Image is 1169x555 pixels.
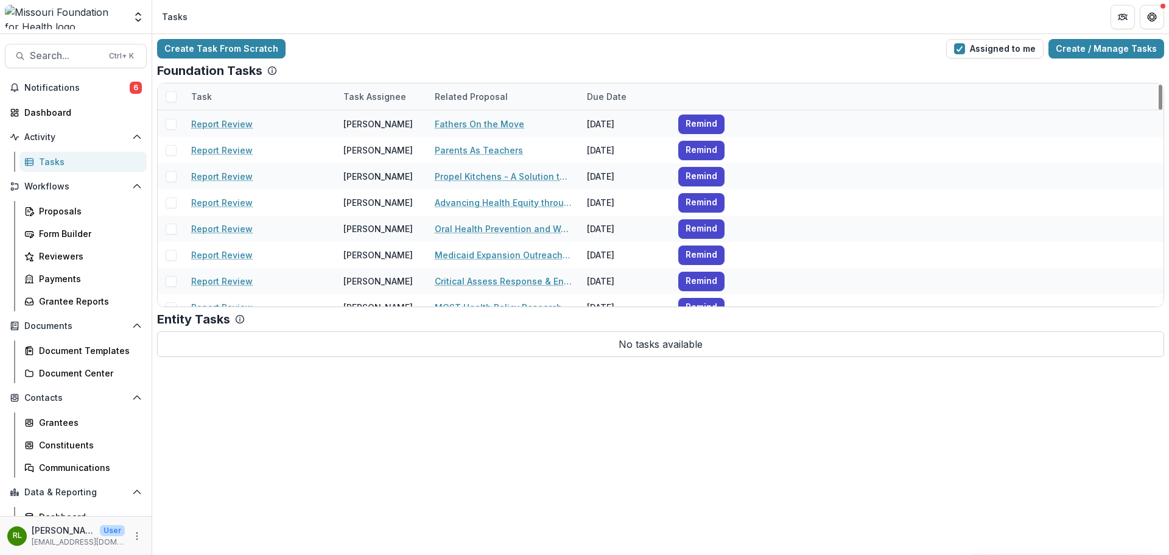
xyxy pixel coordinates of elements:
[157,39,286,58] a: Create Task From Scratch
[5,5,125,29] img: Missouri Foundation for Health logo
[678,298,725,317] button: Remind
[157,63,262,78] p: Foundation Tasks
[107,49,136,63] div: Ctrl + K
[39,367,137,380] div: Document Center
[435,196,572,209] a: Advancing Health Equity through Government Systems Change
[184,83,336,110] div: Task
[678,219,725,239] button: Remind
[19,201,147,221] a: Proposals
[580,163,671,189] div: [DATE]
[130,529,144,543] button: More
[13,532,22,540] div: Rebekah Lerch
[24,106,137,119] div: Dashboard
[435,144,523,157] a: Parents As Teachers
[39,511,137,523] div: Dashboard
[32,524,95,537] p: [PERSON_NAME]
[191,222,253,235] a: Report Review
[1111,5,1135,29] button: Partners
[336,90,413,103] div: Task Assignee
[5,127,147,147] button: Open Activity
[19,435,147,455] a: Constituents
[19,152,147,172] a: Tasks
[343,301,413,314] div: [PERSON_NAME]
[336,83,427,110] div: Task Assignee
[130,5,147,29] button: Open entity switcher
[39,250,137,263] div: Reviewers
[580,111,671,137] div: [DATE]
[435,249,572,261] a: Medicaid Expansion Outreach, Enrollment and Renewal
[5,102,147,122] a: Dashboard
[191,170,253,183] a: Report Review
[191,196,253,209] a: Report Review
[343,275,413,288] div: [PERSON_NAME]
[580,294,671,320] div: [DATE]
[580,83,671,110] div: Due Date
[24,182,127,192] span: Workflows
[191,144,253,157] a: Report Review
[184,90,219,103] div: Task
[5,388,147,408] button: Open Contacts
[157,312,230,327] p: Entity Tasks
[343,144,413,157] div: [PERSON_NAME]
[5,316,147,336] button: Open Documents
[19,291,147,311] a: Grantee Reports
[24,132,127,143] span: Activity
[19,224,147,244] a: Form Builder
[19,246,147,266] a: Reviewers
[343,118,413,130] div: [PERSON_NAME]
[5,483,147,502] button: Open Data & Reporting
[580,189,671,216] div: [DATE]
[435,170,572,183] a: Propel Kitchens - A Solution to Decrease Barriers, Improve Economic Structures, and Disrupt Food ...
[435,275,572,288] a: Critical Assess Response & Engagement (CARE) Implementation project
[191,118,253,130] a: Report Review
[39,344,137,357] div: Document Templates
[343,170,413,183] div: [PERSON_NAME]
[130,82,142,94] span: 6
[100,525,125,536] p: User
[24,487,127,498] span: Data & Reporting
[678,115,725,134] button: Remind
[343,249,413,261] div: [PERSON_NAME]
[39,295,137,308] div: Grantee Reports
[5,44,147,68] button: Search...
[580,242,671,268] div: [DATE]
[24,393,127,403] span: Contacts
[580,90,634,103] div: Due Date
[39,272,137,285] div: Payments
[191,301,253,314] a: Report Review
[580,137,671,163] div: [DATE]
[343,196,413,209] div: [PERSON_NAME]
[191,275,253,288] a: Report Review
[678,167,725,186] button: Remind
[39,439,137,451] div: Constituents
[580,268,671,294] div: [DATE]
[343,222,413,235] div: [PERSON_NAME]
[39,227,137,240] div: Form Builder
[678,272,725,291] button: Remind
[580,216,671,242] div: [DATE]
[435,118,524,130] a: Fathers On the Move
[39,461,137,474] div: Communications
[157,8,192,26] nav: breadcrumb
[157,331,1164,357] p: No tasks available
[39,205,137,217] div: Proposals
[19,412,147,433] a: Grantees
[39,155,137,168] div: Tasks
[19,507,147,527] a: Dashboard
[427,83,580,110] div: Related Proposal
[678,193,725,213] button: Remind
[946,39,1044,58] button: Assigned to me
[427,90,515,103] div: Related Proposal
[435,301,572,314] a: MOST Health Policy Research Initiative
[5,177,147,196] button: Open Workflows
[30,50,102,62] span: Search...
[435,222,572,235] a: Oral Health Prevention and Workforce Improvement
[1140,5,1164,29] button: Get Help
[32,537,125,548] p: [EMAIL_ADDRESS][DOMAIN_NAME]
[19,363,147,383] a: Document Center
[191,249,253,261] a: Report Review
